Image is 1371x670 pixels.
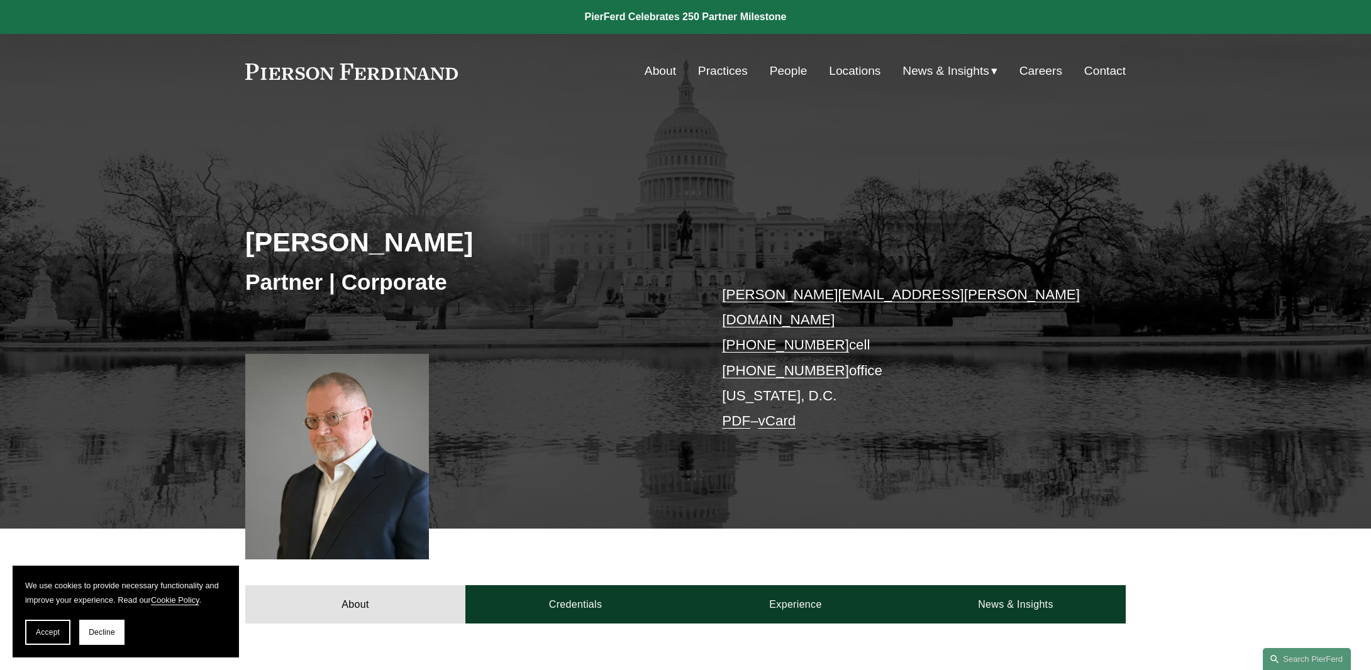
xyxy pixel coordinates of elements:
a: About [245,585,465,623]
a: folder dropdown [902,59,997,83]
button: Accept [25,620,70,645]
span: Decline [89,628,115,637]
a: [PHONE_NUMBER] [722,363,849,378]
a: About [645,59,676,83]
a: [PERSON_NAME][EMAIL_ADDRESS][PERSON_NAME][DOMAIN_NAME] [722,287,1080,327]
h3: Partner | Corporate [245,268,685,296]
a: Search this site [1263,648,1351,670]
a: Contact [1084,59,1126,83]
a: vCard [758,413,796,429]
span: News & Insights [902,60,989,82]
button: Decline [79,620,125,645]
a: Credentials [465,585,685,623]
a: PDF [722,413,750,429]
a: Careers [1019,59,1062,83]
a: Experience [685,585,906,623]
p: We use cookies to provide necessary functionality and improve your experience. Read our . [25,578,226,607]
a: Locations [829,59,880,83]
a: Practices [698,59,748,83]
a: Cookie Policy [151,595,199,605]
a: News & Insights [906,585,1126,623]
span: Accept [36,628,60,637]
p: cell office [US_STATE], D.C. – [722,282,1089,434]
h2: [PERSON_NAME] [245,226,685,258]
a: People [770,59,808,83]
a: [PHONE_NUMBER] [722,337,849,353]
section: Cookie banner [13,566,239,657]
